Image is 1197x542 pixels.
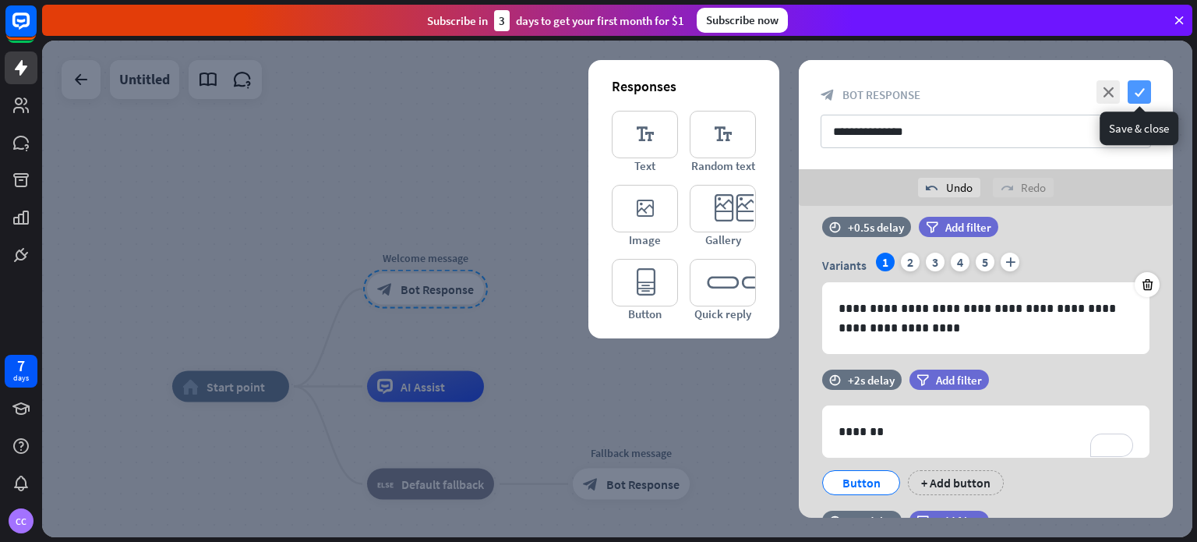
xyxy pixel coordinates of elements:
div: Button [835,471,887,494]
span: Variants [822,257,867,273]
div: +0.5s delay [848,220,904,235]
div: 3 [494,10,510,31]
i: time [829,515,841,526]
button: Open LiveChat chat widget [12,6,59,53]
i: time [829,221,841,232]
i: check [1128,80,1151,104]
div: +2s delay [848,373,895,388]
i: plus [1001,253,1019,271]
span: Add filter [936,373,982,388]
i: close [1096,80,1120,104]
div: To enrich screen reader interactions, please activate Accessibility in Grammarly extension settings [823,406,1149,457]
div: Undo [918,178,980,197]
i: filter [916,515,929,527]
div: Subscribe now [697,8,788,33]
div: 4 [951,253,969,271]
div: 2 [901,253,920,271]
span: Bot Response [842,87,920,102]
div: 7 [17,359,25,373]
div: days [13,373,29,384]
div: Subscribe in days to get your first month for $1 [427,10,684,31]
i: block_bot_response [821,88,835,102]
i: filter [926,221,938,233]
i: undo [926,182,938,194]
span: Add filter [936,514,982,529]
div: 1 [876,253,895,271]
i: redo [1001,182,1013,194]
div: CC [9,508,34,533]
a: 7 days [5,355,37,388]
i: filter [916,374,929,386]
span: Add filter [945,220,991,235]
div: +2s delay [848,514,895,529]
div: 3 [926,253,945,271]
i: time [829,374,841,385]
div: + Add button [908,470,1004,495]
div: Redo [993,178,1054,197]
div: 5 [976,253,994,271]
